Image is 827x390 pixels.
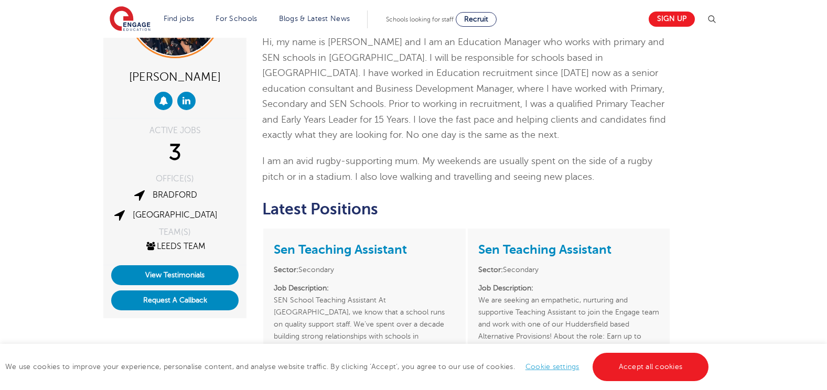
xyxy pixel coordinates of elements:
[274,284,329,292] strong: Job Description:
[525,363,579,371] a: Cookie settings
[111,126,239,135] div: ACTIVE JOBS
[133,210,218,220] a: [GEOGRAPHIC_DATA]
[649,12,695,27] a: Sign up
[153,190,197,200] a: Bradford
[478,284,533,292] strong: Job Description:
[478,242,611,257] a: Sen Teaching Assistant
[262,35,671,143] p: Hi, my name is [PERSON_NAME] and I am an Education Manager who works with primary and SEN schools...
[111,290,239,310] button: Request A Callback
[478,264,659,276] li: Secondary
[111,66,239,86] div: [PERSON_NAME]
[456,12,497,27] a: Recruit
[164,15,195,23] a: Find jobs
[274,242,407,257] a: Sen Teaching Assistant
[274,264,455,276] li: Secondary
[145,242,206,251] a: Leeds Team
[262,154,671,185] p: I am an avid rugby-supporting mum. My weekends are usually spent on the side of a rugby pitch or ...
[386,16,454,23] span: Schools looking for staff
[111,265,239,285] a: View Testimonials
[464,15,488,23] span: Recruit
[274,282,455,354] p: SEN School Teaching Assistant At [GEOGRAPHIC_DATA], we know that a school runs on quality support...
[478,266,503,274] strong: Sector:
[478,282,659,354] p: We are seeking an empathetic, nurturing and supportive Teaching Assistant to join the Engage team...
[216,15,257,23] a: For Schools
[5,363,711,371] span: We use cookies to improve your experience, personalise content, and analyse website traffic. By c...
[110,6,151,32] img: Engage Education
[593,353,709,381] a: Accept all cookies
[279,15,350,23] a: Blogs & Latest News
[111,140,239,166] div: 3
[111,228,239,236] div: TEAM(S)
[111,175,239,183] div: OFFICE(S)
[262,200,671,218] h2: Latest Positions
[274,266,298,274] strong: Sector:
